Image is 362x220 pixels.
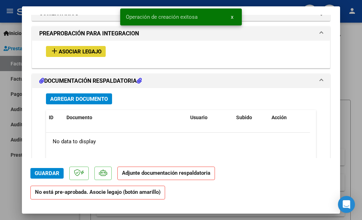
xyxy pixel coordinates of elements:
datatable-header-cell: Documento [64,110,187,125]
h1: DOCUMENTACIÓN RESPALDATORIA [39,77,142,85]
span: Acción [271,115,287,120]
mat-icon: add [50,47,59,55]
strong: Adjunte documentación respaldatoria [122,170,210,176]
span: Subido [236,115,252,120]
datatable-header-cell: Subido [233,110,269,125]
datatable-header-cell: Usuario [187,110,233,125]
strong: No está pre-aprobada. Asocie legajo (botón amarillo) [30,186,165,199]
span: Guardar [35,170,59,176]
mat-expansion-panel-header: PREAPROBACIÓN PARA INTEGRACION [32,27,330,41]
button: Asociar Legajo [46,46,106,57]
datatable-header-cell: Acción [269,110,304,125]
span: ID [49,115,53,120]
div: Open Intercom Messenger [338,196,355,213]
span: Asociar Legajo [59,48,101,55]
h1: PREAPROBACIÓN PARA INTEGRACION [39,29,139,38]
mat-expansion-panel-header: DOCUMENTACIÓN RESPALDATORIA [32,74,330,88]
span: Usuario [190,115,208,120]
span: Operación de creación exitosa [126,13,198,21]
span: Documento [66,115,92,120]
div: PREAPROBACIÓN PARA INTEGRACION [32,41,330,68]
datatable-header-cell: ID [46,110,64,125]
button: Agregar Documento [46,93,112,104]
span: x [231,14,233,20]
button: Guardar [30,168,64,179]
div: No data to display [46,133,310,150]
button: x [225,11,239,23]
span: Agregar Documento [50,96,108,102]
